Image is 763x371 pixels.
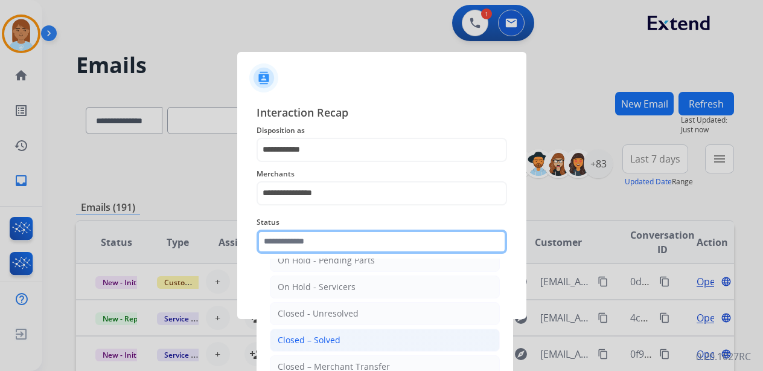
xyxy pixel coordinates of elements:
[696,349,751,364] p: 0.20.1027RC
[278,254,375,266] div: On Hold - Pending Parts
[257,215,507,230] span: Status
[249,63,278,92] img: contactIcon
[257,123,507,138] span: Disposition as
[257,167,507,181] span: Merchants
[278,281,356,293] div: On Hold - Servicers
[278,334,340,346] div: Closed – Solved
[278,308,359,320] div: Closed - Unresolved
[257,104,507,123] span: Interaction Recap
